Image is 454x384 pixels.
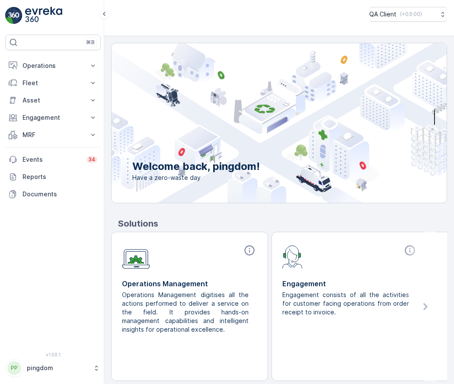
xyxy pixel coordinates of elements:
p: Events [22,155,81,164]
button: Fleet [5,74,101,92]
img: module-icon [282,244,303,269]
a: Reports [5,168,101,186]
p: Operations Management [122,278,257,289]
img: logo_light-DOdMpM7g.png [25,7,62,24]
p: Documents [22,190,97,198]
button: MRF [5,126,101,144]
img: logo [5,7,22,24]
p: Operations Management digitises all the actions performed to deliver a service on the field. It p... [122,291,250,334]
span: v 1.50.1 [5,352,101,357]
p: ⌘B [86,39,95,46]
button: Operations [5,57,101,74]
p: Engagement consists of all the activities for customer facing operations from order receipt to in... [282,291,411,317]
div: PP [7,361,21,375]
p: Solutions [118,217,447,230]
a: Documents [5,186,101,203]
p: Fleet [22,79,83,87]
p: Engagement [22,113,83,122]
p: Reports [22,173,97,181]
button: Engagement [5,109,101,126]
p: pingdom [27,364,89,372]
p: 34 [88,156,96,163]
img: module-icon [122,244,150,269]
span: Have a zero-waste day [132,173,260,182]
p: Operations [22,61,83,70]
p: Engagement [282,278,418,289]
button: QA Client(+03:00) [369,7,447,22]
button: Asset [5,92,101,109]
p: Asset [22,96,83,105]
p: QA Client [369,10,396,19]
button: PPpingdom [5,359,101,377]
p: Welcome back, pingdom! [132,160,260,173]
p: MRF [22,131,83,139]
a: Events34 [5,151,101,168]
img: city illustration [73,43,447,203]
p: ( +03:00 ) [400,11,422,18]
